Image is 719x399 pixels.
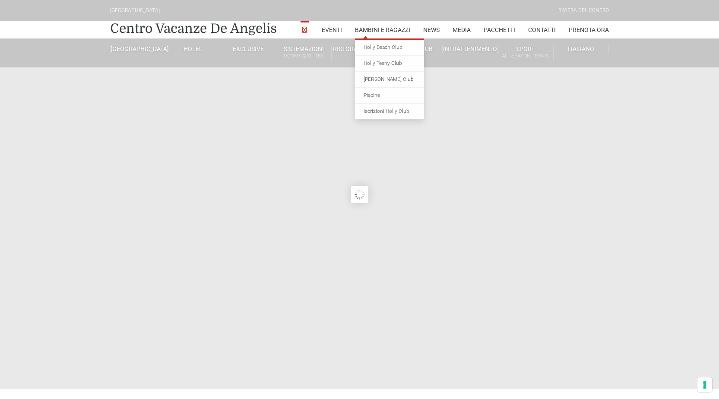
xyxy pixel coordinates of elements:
[355,40,424,56] a: Holly Beach Club
[322,21,342,38] a: Eventi
[221,45,276,53] a: Exclusive
[355,88,424,104] a: Piscine
[355,104,424,119] a: Iscrizioni Holly Club
[568,45,594,52] span: Italiano
[165,45,221,53] a: Hotel
[332,45,387,53] a: Ristoranti & Bar
[453,21,471,38] a: Media
[443,45,498,53] a: Intrattenimento
[528,21,556,38] a: Contatti
[110,20,277,37] a: Centro Vacanze De Angelis
[697,377,712,392] button: Le tue preferenze relative al consenso per le tecnologie di tracciamento
[554,45,609,53] a: Italiano
[276,52,331,60] small: Rooms & Suites
[276,45,332,61] a: SistemazioniRooms & Suites
[110,6,160,15] div: [GEOGRAPHIC_DATA]
[498,45,553,61] a: SportAll Season Tennis
[355,21,410,38] a: Bambini e Ragazzi
[569,21,609,38] a: Prenota Ora
[423,21,440,38] a: News
[558,6,609,15] div: Riviera Del Conero
[498,52,553,60] small: All Season Tennis
[110,45,165,53] a: [GEOGRAPHIC_DATA]
[355,72,424,88] a: [PERSON_NAME] Club
[484,21,515,38] a: Pacchetti
[355,56,424,72] a: Holly Teeny Club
